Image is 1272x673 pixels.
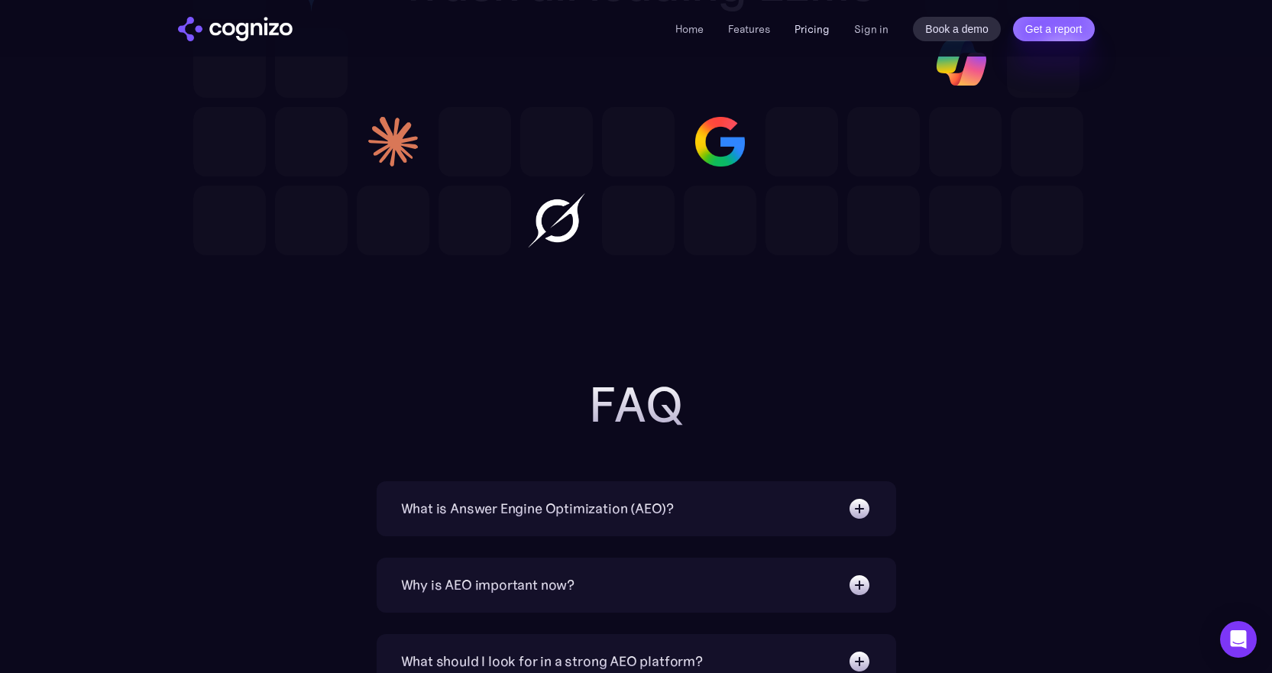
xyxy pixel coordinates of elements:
[178,17,293,41] a: home
[401,498,675,519] div: What is Answer Engine Optimization (AEO)?
[331,377,942,432] h2: FAQ
[178,17,293,41] img: cognizo logo
[795,22,830,36] a: Pricing
[675,22,704,36] a: Home
[401,651,703,672] div: What should I look for in a strong AEO platform?
[728,22,770,36] a: Features
[1220,621,1257,658] div: Open Intercom Messenger
[401,574,575,596] div: Why is AEO important now?
[854,20,888,38] a: Sign in
[913,17,1001,41] a: Book a demo
[1013,17,1095,41] a: Get a report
